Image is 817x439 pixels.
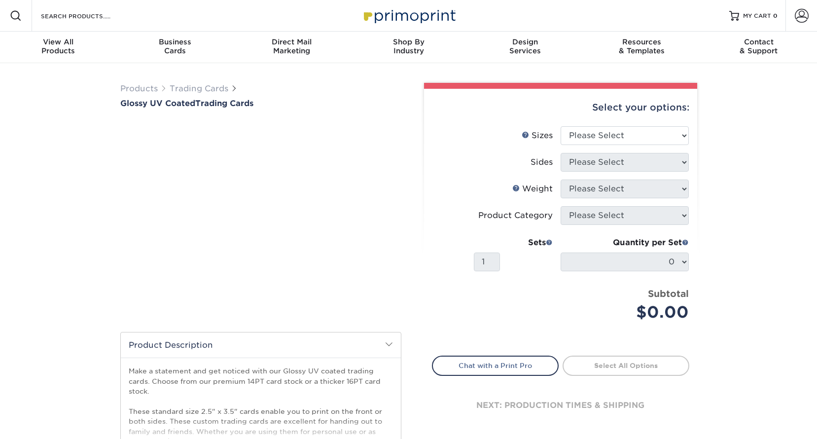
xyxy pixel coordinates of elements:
strong: Subtotal [648,288,689,299]
img: Trading Cards 01 [232,296,256,321]
img: Primoprint [359,5,458,26]
span: Shop By [350,37,467,46]
span: Direct Mail [233,37,350,46]
a: Glossy UV CoatedTrading Cards [120,99,401,108]
span: Resources [584,37,701,46]
div: Sides [531,156,553,168]
a: Direct MailMarketing [233,32,350,63]
a: Shop ByIndustry [350,32,467,63]
div: Select your options: [432,89,689,126]
img: Trading Cards 02 [265,296,289,321]
span: Business [117,37,234,46]
a: BusinessCards [117,32,234,63]
div: Quantity per Set [561,237,689,249]
div: Industry [350,37,467,55]
a: Products [120,84,158,93]
a: Trading Cards [170,84,228,93]
div: next: production times & shipping [432,376,689,435]
div: Services [467,37,584,55]
div: Sizes [522,130,553,142]
div: & Templates [584,37,701,55]
div: & Support [700,37,817,55]
a: DesignServices [467,32,584,63]
a: Select All Options [563,356,689,375]
span: MY CART [743,12,771,20]
div: Weight [512,183,553,195]
a: Resources& Templates [584,32,701,63]
input: SEARCH PRODUCTS..... [40,10,136,22]
h2: Product Description [121,332,401,358]
div: Marketing [233,37,350,55]
h1: Trading Cards [120,99,401,108]
span: 0 [773,12,778,19]
div: Product Category [478,210,553,221]
a: Contact& Support [700,32,817,63]
div: $0.00 [568,300,689,324]
span: Design [467,37,584,46]
span: Glossy UV Coated [120,99,195,108]
div: Sets [474,237,553,249]
span: Contact [700,37,817,46]
div: Cards [117,37,234,55]
a: Chat with a Print Pro [432,356,559,375]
